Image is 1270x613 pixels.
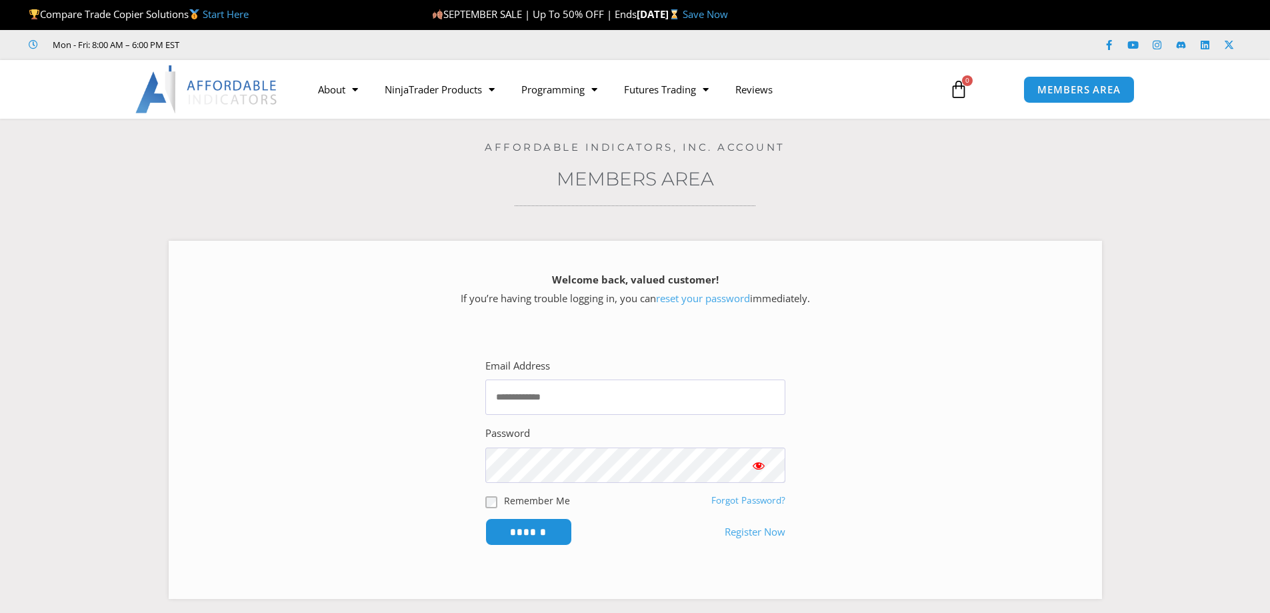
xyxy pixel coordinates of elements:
[962,75,973,86] span: 0
[557,167,714,190] a: Members Area
[732,448,785,483] button: Show password
[637,7,683,21] strong: [DATE]
[192,271,1079,308] p: If you’re having trouble logging in, you can immediately.
[189,9,199,19] img: 🥇
[433,9,443,19] img: 🍂
[669,9,679,19] img: ⌛
[1023,76,1135,103] a: MEMBERS AREA
[485,357,550,376] label: Email Address
[683,7,728,21] a: Save Now
[656,291,750,305] a: reset your password
[305,74,371,105] a: About
[432,7,637,21] span: SEPTEMBER SALE | Up To 50% OFF | Ends
[203,7,249,21] a: Start Here
[485,141,785,153] a: Affordable Indicators, Inc. Account
[504,494,570,508] label: Remember Me
[29,9,39,19] img: 🏆
[508,74,611,105] a: Programming
[371,74,508,105] a: NinjaTrader Products
[305,74,934,105] nav: Menu
[198,38,398,51] iframe: Customer reviews powered by Trustpilot
[552,273,719,286] strong: Welcome back, valued customer!
[49,37,179,53] span: Mon - Fri: 8:00 AM – 6:00 PM EST
[29,7,249,21] span: Compare Trade Copier Solutions
[725,523,785,542] a: Register Now
[711,494,785,506] a: Forgot Password?
[611,74,722,105] a: Futures Trading
[135,65,279,113] img: LogoAI | Affordable Indicators – NinjaTrader
[722,74,786,105] a: Reviews
[929,70,988,109] a: 0
[1037,85,1121,95] span: MEMBERS AREA
[485,424,530,443] label: Password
